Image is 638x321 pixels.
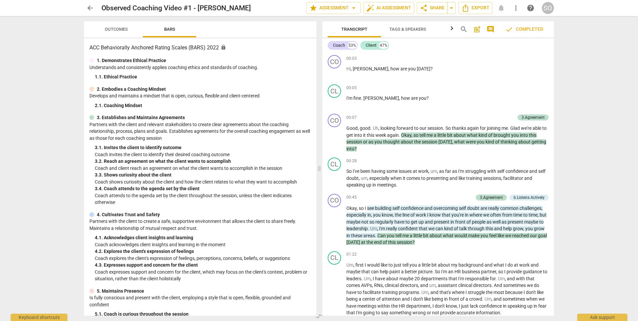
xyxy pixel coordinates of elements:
[413,132,419,138] span: so
[363,95,399,101] span: [PERSON_NAME]
[353,95,361,101] span: fine
[383,139,401,144] span: thought
[538,169,546,174] span: self
[375,233,377,238] span: .
[465,212,469,218] span: in
[520,132,529,138] span: into
[459,206,467,211] span: self
[353,66,388,71] span: [PERSON_NAME]
[346,125,358,131] span: Good
[542,2,554,14] div: SO
[371,169,386,174] span: having
[511,132,520,138] span: you
[508,125,510,131] span: .
[451,212,465,218] span: you're
[387,132,399,138] span: again
[435,226,444,231] span: can
[346,85,357,91] span: 00:05
[434,219,450,225] span: present
[505,25,513,33] span: check
[377,233,387,238] span: Can
[522,114,545,120] div: 3.Agreement
[372,182,377,188] span: in
[401,132,411,138] span: Okay
[309,4,317,12] span: star
[437,132,447,138] span: little
[386,226,398,231] span: really
[502,125,508,131] span: me
[95,158,311,165] div: 3. 2. Reach an agreement on what the client wants to accomplish
[328,114,341,127] div: Change speaker
[523,226,525,231] span: ,
[481,233,489,238] span: you
[421,176,426,181] span: to
[449,176,458,181] span: and
[417,2,447,14] button: Share
[359,206,365,211] span: so
[367,132,375,138] span: this
[478,132,488,138] span: kind
[346,219,361,225] span: maybe
[458,2,493,14] button: Export
[387,233,395,238] span: you
[399,169,413,174] span: issues
[437,169,439,174] span: ,
[439,169,445,174] span: as
[395,233,402,238] span: tell
[500,23,549,36] button: Review is completed
[512,4,520,12] span: more_vert
[11,314,67,321] div: Keyboard shortcuts
[429,212,442,218] span: know
[97,114,185,121] p: 3. Establishes and Maintains Agreements
[425,219,434,225] span: and
[508,219,524,225] span: present
[493,219,502,225] span: well
[454,233,468,238] span: would
[506,169,529,174] span: confidence
[442,212,451,218] span: that
[419,132,426,138] span: tell
[420,4,444,12] span: Share
[539,219,544,225] span: to
[386,169,399,174] span: some
[97,86,166,93] p: 2. Embodies a Coaching Mindset
[428,226,435,231] span: we
[469,212,483,218] span: where
[450,219,455,225] span: in
[354,132,363,138] span: into
[483,212,490,218] span: we
[540,212,547,218] span: but
[414,139,422,144] span: the
[480,125,487,131] span: for
[401,139,414,144] span: about
[401,95,411,101] span: how
[366,4,411,12] span: AI Assessment
[461,4,490,12] span: Export
[346,206,357,211] span: Okay
[353,169,360,174] span: I've
[367,206,375,211] span: see
[374,139,383,144] span: you
[164,27,175,32] span: Bars
[459,226,468,231] span: talk
[328,84,341,98] div: Change speaker
[350,4,358,12] span: arrow_drop_down
[502,212,513,218] span: from
[406,176,421,181] span: comes
[399,95,401,101] span: ,
[346,182,366,188] span: speaking
[346,226,368,231] span: leadership
[363,233,375,238] span: areas
[529,212,538,218] span: time
[357,206,359,211] span: ,
[466,176,483,181] span: training
[328,55,341,68] div: Change speaker
[489,233,498,238] span: feel
[95,151,311,158] p: Coach invites the client to identify their desired coaching outcome
[375,206,392,211] span: building
[363,2,414,14] button: AI Assessment
[370,226,377,231] span: Filler word
[417,66,430,71] span: [DATE]
[388,66,390,71] span: ,
[501,139,518,144] span: thinking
